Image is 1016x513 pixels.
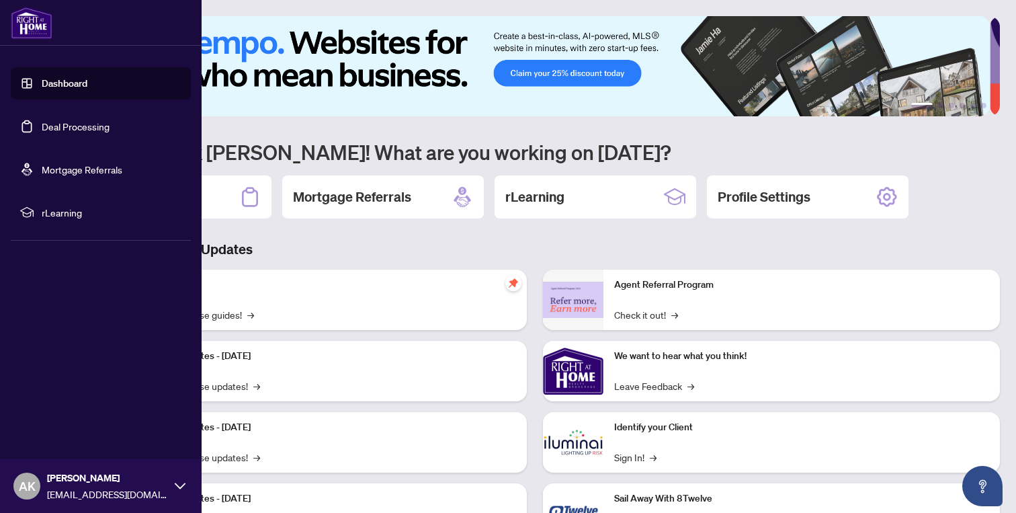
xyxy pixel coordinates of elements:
[42,205,181,220] span: rLearning
[543,282,603,319] img: Agent Referral Program
[962,466,1003,506] button: Open asap
[911,103,933,108] button: 1
[247,307,254,322] span: →
[70,240,1000,259] h3: Brokerage & Industry Updates
[543,341,603,401] img: We want to hear what you think!
[141,420,516,435] p: Platform Updates - [DATE]
[949,103,954,108] button: 3
[70,16,990,116] img: Slide 0
[505,275,521,291] span: pushpin
[141,278,516,292] p: Self-Help
[42,120,110,132] a: Deal Processing
[47,487,168,502] span: [EMAIL_ADDRESS][DOMAIN_NAME]
[253,450,260,465] span: →
[650,450,657,465] span: →
[614,450,657,465] a: Sign In!→
[543,412,603,473] img: Identify your Client
[141,491,516,506] p: Platform Updates - [DATE]
[614,491,989,506] p: Sail Away With 8Twelve
[671,307,678,322] span: →
[47,471,168,485] span: [PERSON_NAME]
[614,278,989,292] p: Agent Referral Program
[11,7,52,39] img: logo
[141,349,516,364] p: Platform Updates - [DATE]
[70,139,1000,165] h1: Welcome back [PERSON_NAME]! What are you working on [DATE]?
[614,379,694,393] a: Leave Feedback→
[687,379,694,393] span: →
[42,77,87,89] a: Dashboard
[42,163,122,175] a: Mortgage Referrals
[938,103,943,108] button: 2
[981,103,986,108] button: 6
[293,188,411,206] h2: Mortgage Referrals
[19,477,36,496] span: AK
[970,103,976,108] button: 5
[614,307,678,322] a: Check it out!→
[718,188,810,206] h2: Profile Settings
[253,379,260,393] span: →
[614,420,989,435] p: Identify your Client
[505,188,564,206] h2: rLearning
[614,349,989,364] p: We want to hear what you think!
[960,103,965,108] button: 4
